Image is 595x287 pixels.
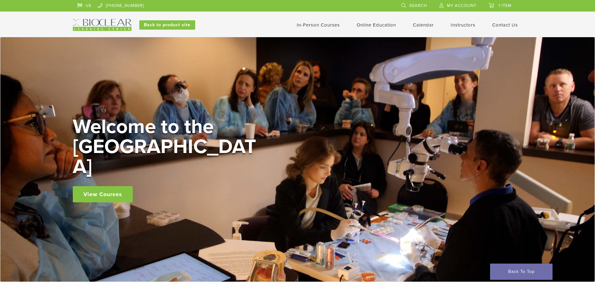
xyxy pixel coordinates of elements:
[413,22,434,28] a: Calendar
[357,22,396,28] a: Online Education
[73,19,131,31] img: Bioclear
[492,22,518,28] a: Contact Us
[499,3,512,8] span: 1 item
[409,3,427,8] span: Search
[297,22,340,28] a: In-Person Courses
[73,117,260,177] h2: Welcome to the [GEOGRAPHIC_DATA]
[447,3,476,8] span: My Account
[490,264,553,280] a: Back To Top
[73,186,133,202] a: View Courses
[139,20,195,30] a: Back to product site
[451,22,475,28] a: Instructors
